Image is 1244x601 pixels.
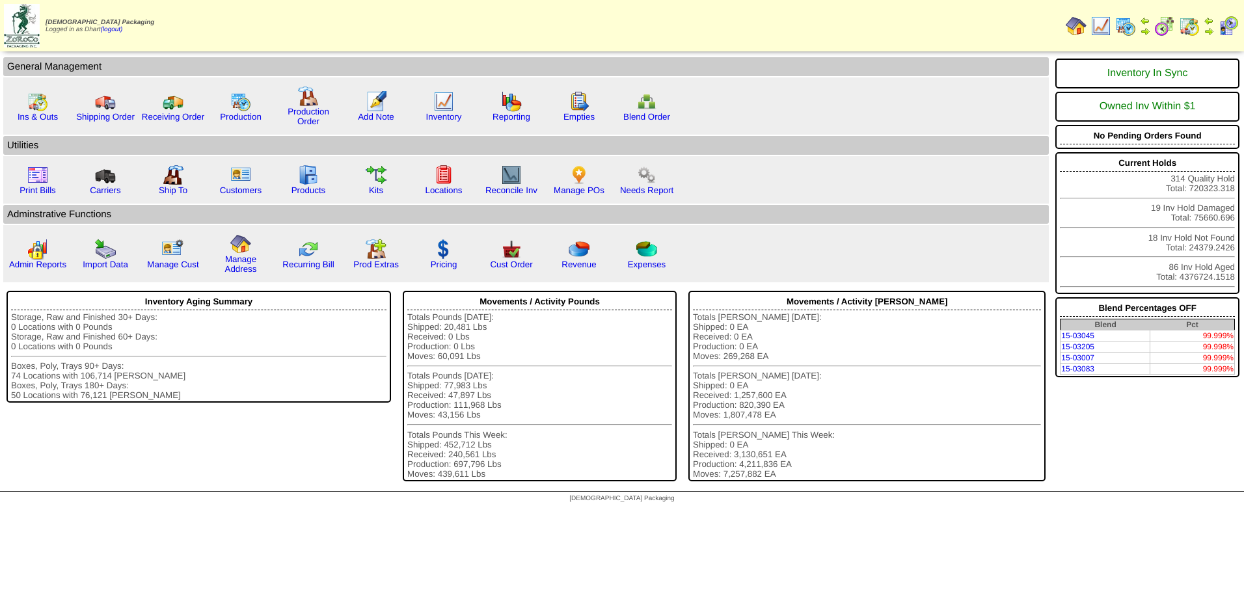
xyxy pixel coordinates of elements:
[563,112,595,122] a: Empties
[27,165,48,185] img: invoice2.gif
[1055,152,1239,294] div: 314 Quality Hold Total: 720323.318 19 Inv Hold Damaged Total: 75660.696 18 Inv Hold Not Found Tot...
[693,312,1041,479] div: Totals [PERSON_NAME] [DATE]: Shipped: 0 EA Received: 0 EA Production: 0 EA Moves: 269,268 EA Tota...
[101,26,123,33] a: (logout)
[485,185,537,195] a: Reconcile Inv
[366,91,386,112] img: orders.gif
[433,165,454,185] img: locations.gif
[1115,16,1136,36] img: calendarprod.gif
[163,165,183,185] img: factory2.gif
[501,91,522,112] img: graph.gif
[369,185,383,195] a: Kits
[142,112,204,122] a: Receiving Order
[18,112,58,122] a: Ins & Outs
[230,91,251,112] img: calendarprod.gif
[620,185,673,195] a: Needs Report
[636,91,657,112] img: network.png
[569,495,674,502] span: [DEMOGRAPHIC_DATA] Packaging
[288,107,329,126] a: Production Order
[46,19,154,26] span: [DEMOGRAPHIC_DATA] Packaging
[425,185,462,195] a: Locations
[561,260,596,269] a: Revenue
[27,91,48,112] img: calendarinout.gif
[11,293,386,310] div: Inventory Aging Summary
[407,293,672,310] div: Movements / Activity Pounds
[1150,330,1235,341] td: 99.999%
[1150,319,1235,330] th: Pct
[1150,353,1235,364] td: 99.999%
[282,260,334,269] a: Recurring Bill
[95,165,116,185] img: truck3.gif
[636,165,657,185] img: workflow.png
[161,239,185,260] img: managecust.png
[298,86,319,107] img: factory.gif
[628,260,666,269] a: Expenses
[298,239,319,260] img: reconcile.gif
[358,112,394,122] a: Add Note
[623,112,670,122] a: Blend Order
[1061,319,1150,330] th: Blend
[426,112,462,122] a: Inventory
[353,260,399,269] a: Prod Extras
[1061,342,1094,351] a: 15-03205
[76,112,135,122] a: Shipping Order
[220,112,262,122] a: Production
[291,185,326,195] a: Products
[490,260,532,269] a: Cust Order
[1060,155,1235,172] div: Current Holds
[431,260,457,269] a: Pricing
[9,260,66,269] a: Admin Reports
[11,312,386,400] div: Storage, Raw and Finished 30+ Days: 0 Locations with 0 Pounds Storage, Raw and Finished 60+ Days:...
[1060,300,1235,317] div: Blend Percentages OFF
[407,312,672,479] div: Totals Pounds [DATE]: Shipped: 20,481 Lbs Received: 0 Lbs Production: 0 Lbs Moves: 60,091 Lbs Tot...
[230,234,251,254] img: home.gif
[3,57,1049,76] td: General Management
[90,185,120,195] a: Carriers
[501,239,522,260] img: cust_order.png
[1154,16,1175,36] img: calendarblend.gif
[1218,16,1239,36] img: calendarcustomer.gif
[1060,127,1235,144] div: No Pending Orders Found
[95,91,116,112] img: truck.gif
[298,165,319,185] img: cabinet.gif
[3,205,1049,224] td: Adminstrative Functions
[163,91,183,112] img: truck2.gif
[147,260,198,269] a: Manage Cust
[27,239,48,260] img: graph2.png
[569,91,589,112] img: workorder.gif
[501,165,522,185] img: line_graph2.gif
[1204,16,1214,26] img: arrowleft.gif
[1179,16,1200,36] img: calendarinout.gif
[433,91,454,112] img: line_graph.gif
[20,185,56,195] a: Print Bills
[1061,353,1094,362] a: 15-03007
[83,260,128,269] a: Import Data
[95,239,116,260] img: import.gif
[1150,341,1235,353] td: 99.998%
[1140,16,1150,26] img: arrowleft.gif
[220,185,262,195] a: Customers
[693,293,1041,310] div: Movements / Activity [PERSON_NAME]
[1204,26,1214,36] img: arrowright.gif
[46,19,154,33] span: Logged in as Dhart
[1066,16,1087,36] img: home.gif
[569,239,589,260] img: pie_chart.png
[1150,364,1235,375] td: 99.999%
[1140,26,1150,36] img: arrowright.gif
[3,136,1049,155] td: Utilities
[230,165,251,185] img: customers.gif
[159,185,187,195] a: Ship To
[493,112,530,122] a: Reporting
[4,4,40,47] img: zoroco-logo-small.webp
[554,185,604,195] a: Manage POs
[1060,94,1235,119] div: Owned Inv Within $1
[569,165,589,185] img: po.png
[1090,16,1111,36] img: line_graph.gif
[1060,61,1235,86] div: Inventory In Sync
[433,239,454,260] img: dollar.gif
[366,165,386,185] img: workflow.gif
[225,254,257,274] a: Manage Address
[366,239,386,260] img: prodextras.gif
[1061,331,1094,340] a: 15-03045
[1061,364,1094,373] a: 15-03083
[636,239,657,260] img: pie_chart2.png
